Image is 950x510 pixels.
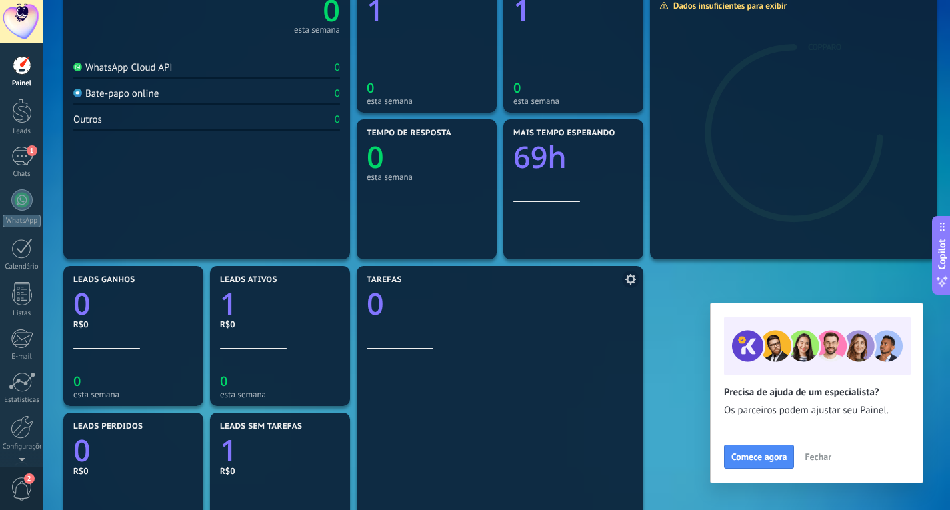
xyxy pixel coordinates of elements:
span: Copilot [935,239,949,269]
span: Tarefas [367,275,402,285]
text: 0 [73,430,91,471]
a: 1 [220,430,340,471]
div: esta semana [513,96,633,106]
img: WhatsApp Cloud API [73,63,82,71]
div: esta semana [73,389,193,399]
div: R$0 [220,319,340,330]
span: Fechar [805,452,831,461]
img: Bate-papo online [73,89,82,97]
button: Fechar [799,447,837,467]
h2: Precisa de ajuda de um especialista? [724,386,909,399]
a: 1 [220,283,340,324]
span: 1 [27,145,37,156]
div: esta semana [220,389,340,399]
text: 0 [73,283,91,324]
div: esta semana [294,27,340,33]
div: R$0 [73,465,193,477]
text: 0 [73,372,81,390]
div: Outros [73,113,102,126]
span: Leads perdidos [73,422,143,431]
span: Leads sem tarefas [220,422,302,431]
div: Configurações [3,443,41,451]
div: WhatsApp [3,215,41,227]
text: 0 [367,283,384,324]
div: Calendário [3,263,41,271]
div: 0 [335,87,340,100]
div: R$0 [220,465,340,477]
span: Mais tempo esperando [513,129,615,138]
span: Leads ativos [220,275,277,285]
text: 69h [513,137,567,177]
span: 2 [24,473,35,484]
text: 0 [513,79,521,97]
div: Bate-papo online [73,87,159,100]
button: Comece agora [724,445,794,469]
text: 0 [367,137,384,177]
div: WhatsApp Cloud API [73,61,173,74]
div: Leads [3,127,41,136]
span: Comece agora [731,452,787,461]
div: esta semana [367,96,487,106]
div: Painel [3,79,41,88]
text: 0 [220,372,227,390]
span: Leads ganhos [73,275,135,285]
div: Listas [3,309,41,318]
div: R$0 [73,319,193,330]
text: 0 [367,79,374,97]
div: esta semana [367,172,487,182]
a: 0 [367,283,633,324]
div: 0 [335,61,340,74]
text: 1 [220,283,237,324]
div: E-mail [3,353,41,361]
span: Os parceiros podem ajustar seu Painel. [724,404,909,417]
a: 0 [73,283,193,324]
span: Tempo de resposta [367,129,451,138]
text: 1 [220,430,237,471]
a: 0 [73,430,193,471]
div: 0 [335,113,340,126]
div: Chats [3,170,41,179]
div: Estatísticas [3,396,41,405]
a: 69h [513,137,633,177]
